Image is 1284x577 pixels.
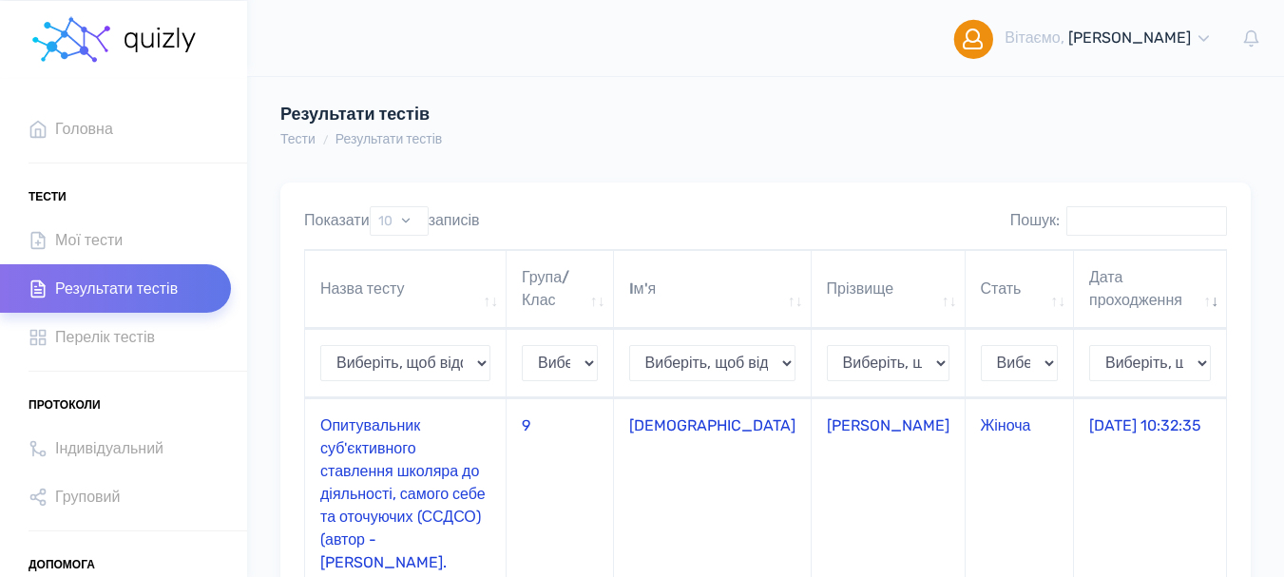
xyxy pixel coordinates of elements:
label: Пошук: [1010,206,1227,236]
h4: Результати тестів [280,105,834,125]
span: Результати тестів [55,276,178,301]
input: Пошук: [1066,206,1227,236]
th: Назва тесту: активувати для сортування стовпців за зростанням [305,250,507,329]
span: Мої тести [55,227,123,253]
img: homepage [29,11,114,68]
th: Група/Клас: активувати для сортування стовпців за зростанням [507,250,614,329]
span: Груповий [55,484,120,510]
th: Прізвище: активувати для сортування стовпців за зростанням [812,250,966,329]
span: Індивідуальний [55,435,163,461]
span: Перелік тестів [55,324,155,350]
label: Показати записів [304,206,480,236]
th: Стать: активувати для сортування стовпців за зростанням [966,250,1074,329]
a: homepage homepage [29,1,200,77]
th: Дата проходження: активувати для сортування стовпців за зростанням [1074,250,1226,329]
span: Головна [55,116,113,142]
li: Результати тестів [316,129,443,149]
select: Показатизаписів [370,206,429,236]
span: Протоколи [29,391,101,419]
span: Тести [29,183,67,211]
li: Тести [280,129,316,149]
span: [PERSON_NAME] [1068,29,1191,47]
nav: breadcrumb [280,129,442,149]
th: Iм'я: активувати для сортування стовпців за зростанням [614,250,812,329]
img: homepage [123,28,200,52]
